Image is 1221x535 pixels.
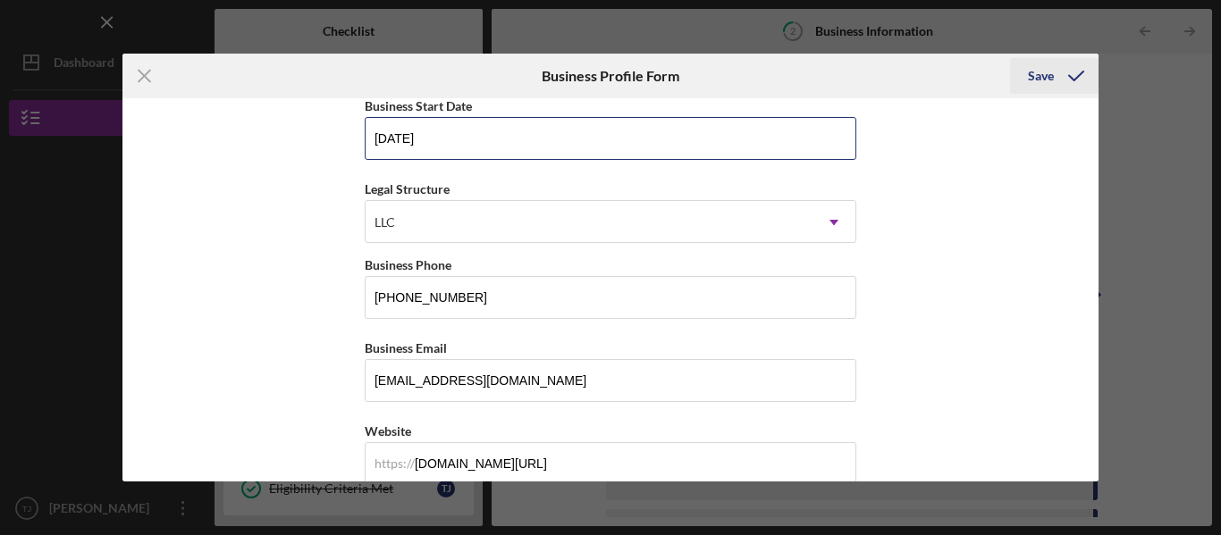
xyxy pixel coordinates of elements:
[365,423,411,439] label: Website
[1028,58,1054,94] div: Save
[365,340,447,355] label: Business Email
[375,456,415,471] div: https://
[365,117,856,160] input: mm/dd/yyyy
[1010,58,1099,94] button: Save
[542,68,679,84] h6: Business Profile Form
[365,257,451,272] label: Business Phone
[365,98,472,113] label: Business Start Date
[375,215,395,230] div: LLC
